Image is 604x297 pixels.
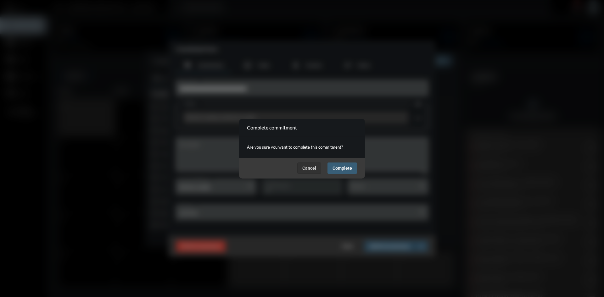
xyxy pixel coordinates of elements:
[333,166,352,171] span: Complete
[247,124,297,130] h2: Complete commitment
[297,162,321,174] button: Cancel
[247,143,357,151] p: Are you sure you want to complete this commitment?
[327,162,357,174] button: Complete
[302,166,316,171] span: Cancel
